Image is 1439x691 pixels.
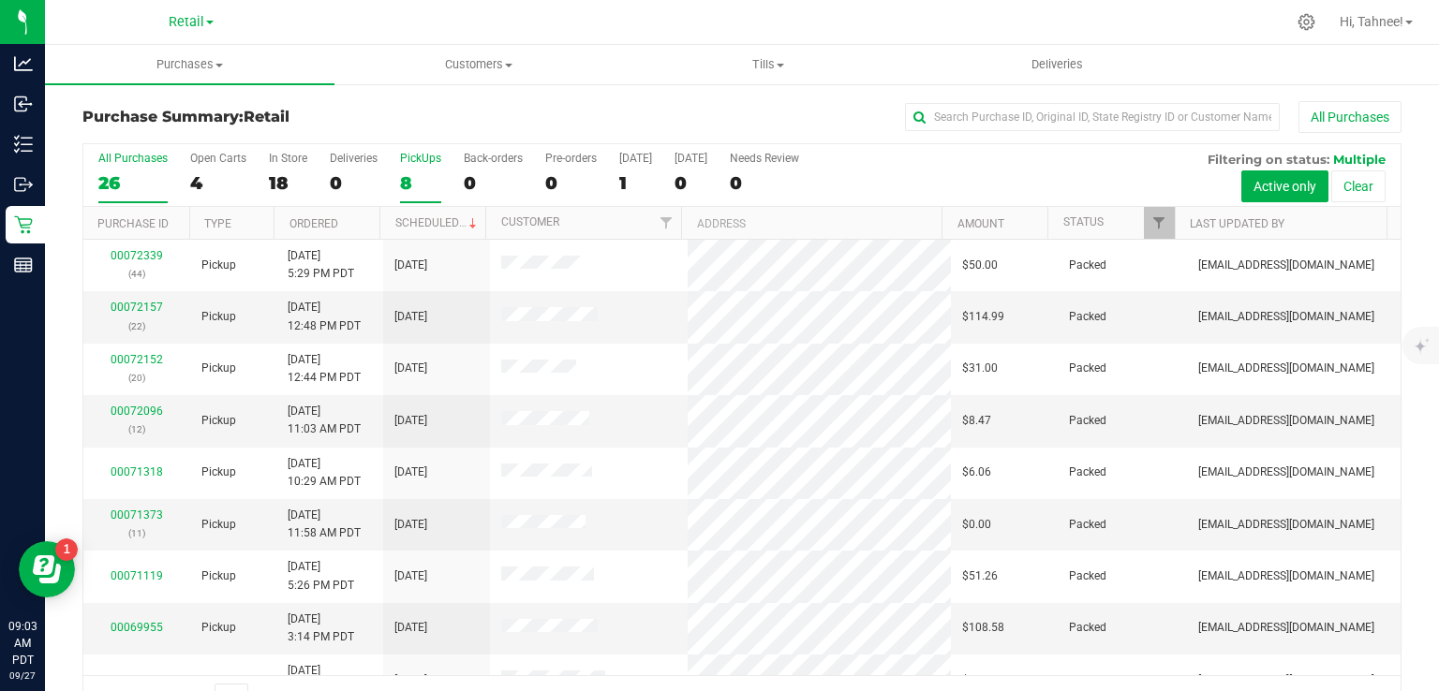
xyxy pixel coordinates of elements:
div: Manage settings [1295,13,1318,31]
span: [DATE] 10:29 AM PDT [288,455,361,491]
inline-svg: Analytics [14,54,33,73]
inline-svg: Inbound [14,95,33,113]
span: [DATE] 12:48 PM PDT [288,299,361,334]
span: Pickup [201,360,236,377]
span: Customers [335,56,623,73]
span: $51.26 [962,567,998,585]
a: 00072096 [111,404,163,418]
span: [EMAIL_ADDRESS][DOMAIN_NAME] [1198,308,1374,326]
span: Retail [169,14,204,30]
div: PickUps [400,152,441,165]
span: Packed [1069,257,1106,274]
inline-svg: Inventory [14,135,33,154]
span: [EMAIL_ADDRESS][DOMAIN_NAME] [1198,463,1374,481]
span: [EMAIL_ADDRESS][DOMAIN_NAME] [1198,619,1374,637]
a: 00071318 [111,465,163,478]
a: 00069955 [111,621,163,634]
a: Tills [623,45,912,84]
div: Back-orders [464,152,523,165]
span: Packed [1069,360,1106,377]
div: Needs Review [730,152,799,165]
div: All Purchases [98,152,168,165]
inline-svg: Reports [14,256,33,274]
a: Customers [334,45,624,84]
span: Packed [1069,619,1106,637]
span: Created [1069,671,1108,689]
p: 09/27 [8,669,37,683]
a: Status [1063,215,1104,228]
inline-svg: Retail [14,215,33,234]
a: 00045432 [111,673,163,686]
iframe: Resource center [19,541,75,597]
a: Type [204,217,231,230]
a: Ordered [289,217,338,230]
span: [DATE] 11:03 AM PDT [288,403,361,438]
span: Pickup [201,567,236,585]
span: [DATE] 11:58 AM PDT [288,507,361,542]
span: Packed [1069,516,1106,534]
span: Tills [624,56,912,73]
p: (11) [95,524,179,542]
span: $8.47 [962,412,991,430]
span: In-Store [201,671,240,689]
div: 0 [675,172,707,194]
div: In Store [269,152,307,165]
div: 1 [619,172,652,194]
a: Last Updated By [1190,217,1284,230]
span: [DATE] [394,257,427,274]
div: 26 [98,172,168,194]
span: [DATE] [394,360,427,377]
span: [DATE] [394,463,427,481]
span: $114.99 [962,308,1004,326]
span: Pickup [201,463,236,481]
th: Address [681,207,942,240]
span: Pickup [201,308,236,326]
div: Open Carts [190,152,246,165]
span: Purchases [45,56,334,73]
a: 00071373 [111,508,163,522]
a: Amount [957,217,1004,230]
span: $6.06 [962,463,991,481]
span: [EMAIL_ADDRESS][DOMAIN_NAME] [1198,516,1374,534]
span: Packed [1069,412,1106,430]
span: [EMAIL_ADDRESS][DOMAIN_NAME] [1198,360,1374,377]
span: [EMAIL_ADDRESS][DOMAIN_NAME] [1198,567,1374,585]
div: 0 [730,172,799,194]
span: Pickup [201,516,236,534]
iframe: Resource center unread badge [55,538,78,561]
div: 18 [269,172,307,194]
span: Multiple [1333,152,1386,167]
span: [DATE] 5:29 PM PDT [288,247,354,283]
a: 00072157 [111,301,163,314]
span: [EMAIL_ADDRESS][DOMAIN_NAME] [1198,412,1374,430]
span: $31.00 [962,360,998,377]
span: [DATE] 5:26 PM PDT [288,558,354,594]
div: Pre-orders [545,152,597,165]
span: Pickup [201,412,236,430]
span: [DATE] [394,671,427,689]
span: $108.58 [962,619,1004,637]
span: $50.00 [962,257,998,274]
span: Packed [1069,463,1106,481]
a: Customer [501,215,559,228]
a: Deliveries [912,45,1202,84]
button: All Purchases [1298,101,1402,133]
span: Hi, Tahnee! [1340,14,1403,29]
h3: Purchase Summary: [82,109,522,125]
inline-svg: Outbound [14,175,33,194]
span: Packed [1069,567,1106,585]
span: [EMAIL_ADDRESS][DOMAIN_NAME] [1198,257,1374,274]
a: 00072152 [111,353,163,366]
span: Pickup [201,257,236,274]
div: 4 [190,172,246,194]
span: [DATE] [394,516,427,534]
span: Retail [244,108,289,125]
a: 00072339 [111,249,163,262]
div: [DATE] [619,152,652,165]
span: [DATE] [394,567,427,585]
span: $0.00 [962,516,991,534]
p: (20) [95,369,179,387]
span: [EMAIL_ADDRESS][DOMAIN_NAME] [1198,671,1374,689]
span: [DATE] [394,619,427,637]
span: Filtering on status: [1208,152,1329,167]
